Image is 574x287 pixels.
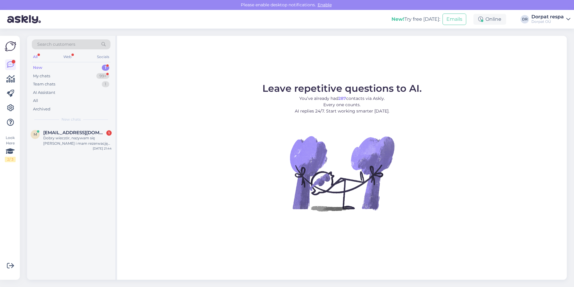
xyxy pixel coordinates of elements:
[62,117,81,122] span: New chats
[391,16,404,22] b: New!
[93,146,112,151] div: [DATE] 21:44
[96,73,109,79] div: 99+
[473,14,506,25] div: Online
[33,98,38,104] div: All
[43,135,112,146] div: Dobry wieczór, nazywam się [PERSON_NAME] i mam rezerwację w [GEOGRAPHIC_DATA] między 24 a 29 sier...
[102,65,109,71] div: 1
[288,119,396,227] img: No Chat active
[316,2,334,8] span: Enable
[34,132,37,137] span: m
[443,14,466,25] button: Emails
[531,14,570,24] a: Dorpat respaDorpat OÜ
[32,53,39,61] div: All
[96,53,110,61] div: Socials
[531,14,564,19] div: Dorpat respa
[391,16,440,23] div: Try free [DATE]:
[106,130,112,136] div: 1
[37,41,75,48] span: Search customers
[33,73,50,79] div: My chats
[5,157,16,162] div: 2 / 3
[5,135,16,162] div: Look Here
[338,96,346,101] b: 287
[5,41,16,52] img: Askly Logo
[531,19,564,24] div: Dorpat OÜ
[262,82,422,94] span: Leave repetitive questions to AI.
[33,106,50,112] div: Archived
[62,53,73,61] div: Web
[102,81,109,87] div: 1
[43,130,106,135] span: mariuszspecht1992@gmail.com
[521,15,529,23] div: DR
[262,95,422,114] p: You’ve already had contacts via Askly. Every one counts. AI replies 24/7. Start working smarter [...
[33,65,42,71] div: New
[33,81,55,87] div: Team chats
[33,90,55,96] div: AI Assistant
